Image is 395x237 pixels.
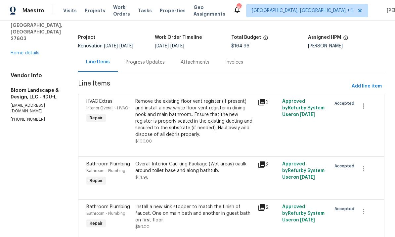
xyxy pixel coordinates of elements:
[135,139,152,143] span: $100.00
[258,98,278,106] div: 2
[11,22,62,42] h5: [GEOGRAPHIC_DATA], [GEOGRAPHIC_DATA] 27603
[126,59,165,66] div: Progress Updates
[78,44,133,48] span: Renovation
[135,225,150,229] span: $50.00
[85,7,105,14] span: Projects
[352,82,382,90] span: Add line item
[308,44,385,48] div: [PERSON_NAME]
[300,112,315,117] span: [DATE]
[231,35,261,40] h5: Total Budget
[86,59,110,65] div: Line Items
[104,44,118,48] span: [DATE]
[225,59,243,66] div: Invoices
[11,87,62,100] h5: Bloom Landscape & Design, LLC - RDU-L
[86,99,112,104] span: HVAC Extras
[135,98,254,138] div: Remove the existing floor vent register (if present) and install a new white floor vent register ...
[22,7,44,14] span: Maestro
[86,169,125,173] span: Bathroom - Plumbing
[349,80,384,92] button: Add line item
[78,80,349,92] span: Line Items
[78,35,95,40] h5: Project
[86,106,128,110] span: Interior Overall - HVAC
[252,7,353,14] span: [GEOGRAPHIC_DATA], [GEOGRAPHIC_DATA] + 1
[155,44,184,48] span: -
[282,162,325,180] span: Approved by Refurby System User on
[334,163,357,169] span: Accepted
[343,35,348,44] span: The hpm assigned to this work order.
[282,205,325,222] span: Approved by Refurby System User on
[11,103,62,114] p: [EMAIL_ADDRESS][DOMAIN_NAME]
[258,204,278,211] div: 2
[87,220,105,227] span: Repair
[119,44,133,48] span: [DATE]
[87,115,105,121] span: Repair
[181,59,209,66] div: Attachments
[135,175,149,179] span: $14.96
[263,35,268,44] span: The total cost of line items that have been proposed by Opendoor. This sum includes line items th...
[63,7,77,14] span: Visits
[160,7,186,14] span: Properties
[135,161,254,174] div: Overall Interior Caulking Package (Wet areas) caulk around toilet base and along bathtub.
[155,35,202,40] h5: Work Order Timeline
[86,205,130,209] span: Bathroom Plumbing
[258,161,278,169] div: 2
[194,4,225,17] span: Geo Assignments
[334,100,357,107] span: Accepted
[282,99,325,117] span: Approved by Refurby System User on
[11,72,62,79] h4: Vendor Info
[11,51,39,55] a: Home details
[170,44,184,48] span: [DATE]
[155,44,169,48] span: [DATE]
[113,4,130,17] span: Work Orders
[308,35,341,40] h5: Assigned HPM
[237,4,241,11] div: 40
[300,218,315,222] span: [DATE]
[231,44,249,48] span: $164.96
[11,117,62,122] p: [PHONE_NUMBER]
[104,44,133,48] span: -
[334,206,357,212] span: Accepted
[138,8,152,13] span: Tasks
[87,177,105,184] span: Repair
[300,175,315,180] span: [DATE]
[86,211,125,215] span: Bathroom - Plumbing
[86,162,130,166] span: Bathroom Plumbing
[135,204,254,223] div: Install a new sink stopper to match the finish of faucet. One on main bath and another in guest b...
